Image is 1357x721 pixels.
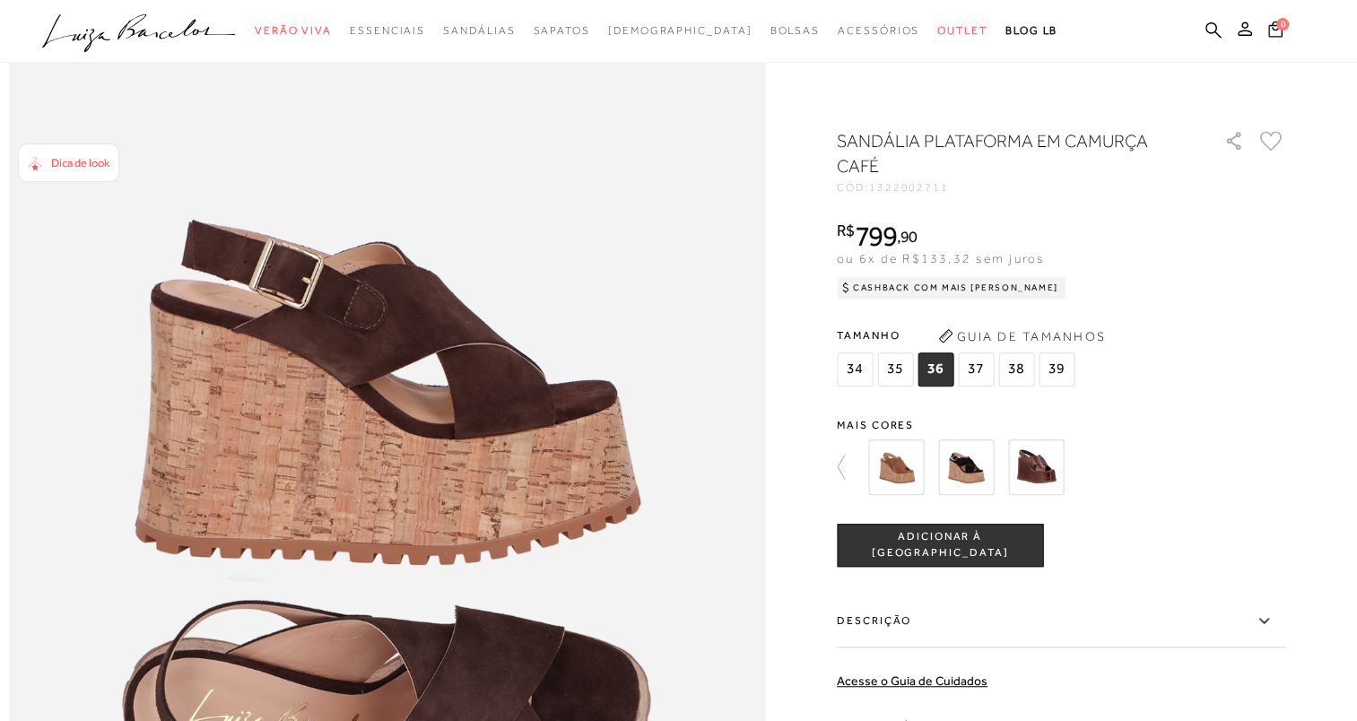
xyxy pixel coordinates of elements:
[443,14,515,48] a: categoryNavScreenReaderText
[1039,352,1074,387] span: 39
[855,220,897,252] span: 799
[1263,20,1288,44] button: 0
[958,352,994,387] span: 37
[837,595,1285,647] label: Descrição
[998,352,1034,387] span: 38
[837,182,1196,193] div: CÓD:
[608,24,752,37] span: [DEMOGRAPHIC_DATA]
[837,222,855,239] i: R$
[837,673,987,688] a: Acesse o Guia de Cuidados
[838,529,1042,560] span: ADICIONAR À [GEOGRAPHIC_DATA]
[770,24,820,37] span: Bolsas
[838,24,919,37] span: Acessórios
[837,322,1079,349] span: Tamanho
[869,181,949,194] span: 1322002711
[350,24,425,37] span: Essenciais
[837,352,873,387] span: 34
[533,24,589,37] span: Sapatos
[938,439,994,495] img: SANDÁLIA PLATAFORMA EM CAMURÇA PRETA
[255,14,332,48] a: categoryNavScreenReaderText
[1008,439,1064,495] img: SANDÁLIA PLATAFORMA EM COURO CROCO CAFÉ
[937,24,987,37] span: Outlet
[837,128,1173,178] h1: SANDÁLIA PLATAFORMA EM CAMURÇA CAFÉ
[837,277,1066,299] div: Cashback com Mais [PERSON_NAME]
[932,322,1111,351] button: Guia de Tamanhos
[900,227,918,246] span: 90
[838,14,919,48] a: categoryNavScreenReaderText
[897,229,918,245] i: ,
[1276,18,1289,30] span: 0
[837,251,1044,265] span: ou 6x de R$133,32 sem juros
[770,14,820,48] a: categoryNavScreenReaderText
[350,14,425,48] a: categoryNavScreenReaderText
[1005,24,1057,37] span: BLOG LB
[255,24,332,37] span: Verão Viva
[837,524,1043,567] button: ADICIONAR À [GEOGRAPHIC_DATA]
[868,439,924,495] img: SANDÁLIA PLATAFORMA EM CAMURÇA CARAMELO
[877,352,913,387] span: 35
[1005,14,1057,48] a: BLOG LB
[918,352,953,387] span: 36
[837,420,1285,430] span: Mais cores
[51,156,109,169] span: Dica de look
[937,14,987,48] a: categoryNavScreenReaderText
[533,14,589,48] a: categoryNavScreenReaderText
[443,24,515,37] span: Sandálias
[608,14,752,48] a: noSubCategoriesText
